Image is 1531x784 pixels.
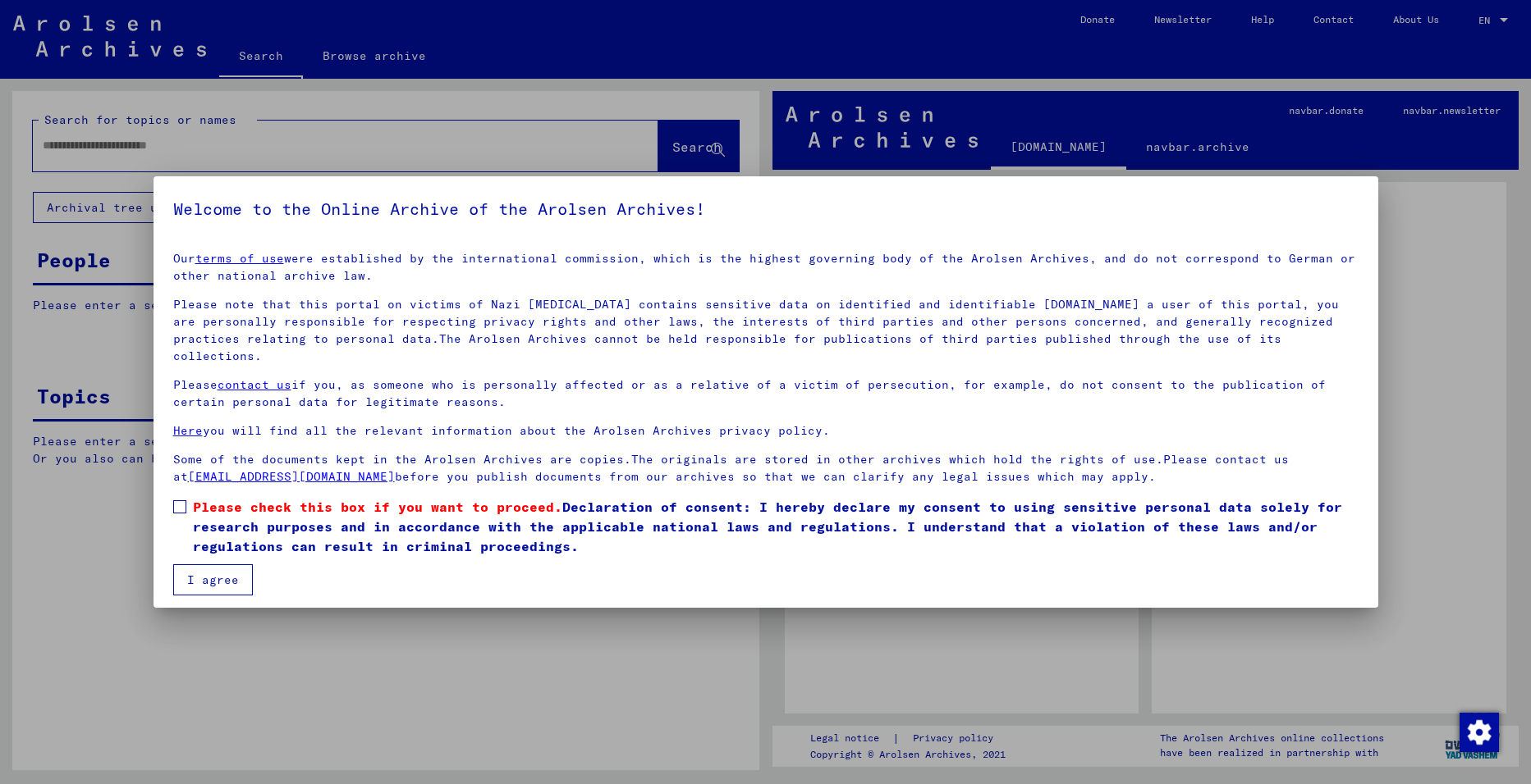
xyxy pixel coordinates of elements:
[193,497,1359,556] span: Declaration of consent: I hereby declare my consent to using sensitive personal data solely for r...
[173,250,1359,285] p: Our were established by the international commission, which is the highest governing body of the ...
[173,423,203,438] a: Here
[1460,713,1499,752] img: Change consent
[173,451,1359,485] p: Some of the documents kept in the Arolsen Archives are copies.The originals are stored in other a...
[195,251,284,266] a: terms of use
[218,377,291,392] a: contact us
[193,499,562,515] span: Please check this box if you want to proceed.
[173,196,1359,222] h5: Welcome to the Online Archive of the Arolsen Archives!
[173,422,1359,440] p: you will find all the relevant information about the Arolsen Archives privacy policy.
[173,376,1359,411] p: Please if you, as someone who is personally affected or as a relative of a victim of persecution,...
[188,469,395,484] a: [EMAIL_ADDRESS][DOMAIN_NAME]
[173,296,1359,365] p: Please note that this portal on victims of Nazi [MEDICAL_DATA] contains sensitive data on identif...
[173,564,253,595] button: I agree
